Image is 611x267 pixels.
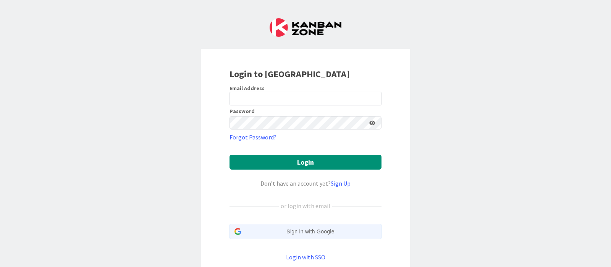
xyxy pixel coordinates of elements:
button: Login [230,155,381,170]
a: Sign Up [331,180,351,187]
img: Kanban Zone [270,18,341,37]
a: Forgot Password? [230,133,276,142]
div: Sign in with Google [230,224,381,239]
label: Email Address [230,85,265,92]
a: Login with SSO [286,253,325,261]
b: Login to [GEOGRAPHIC_DATA] [230,68,350,80]
span: Sign in with Google [244,228,377,236]
div: or login with email [279,201,332,210]
div: Don’t have an account yet? [230,179,381,188]
label: Password [230,108,255,114]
